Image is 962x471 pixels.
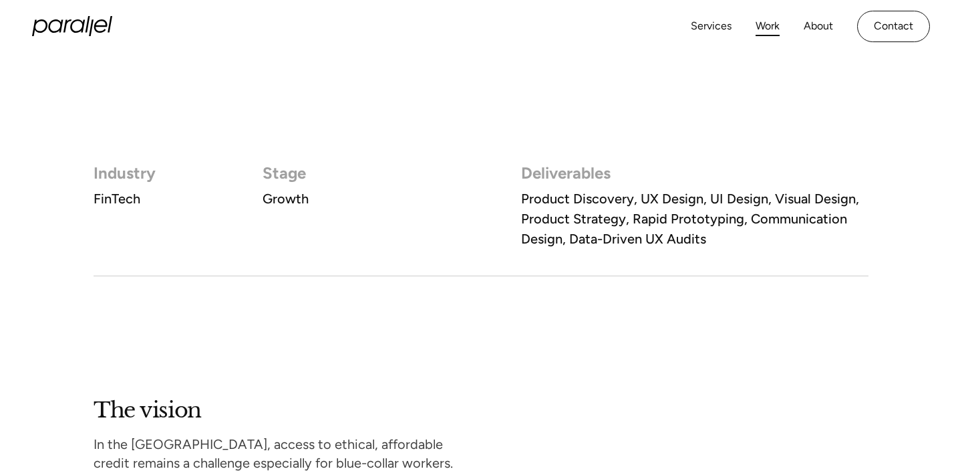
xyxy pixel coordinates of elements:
a: Services [691,17,732,36]
a: About [804,17,833,36]
a: Work [756,17,780,36]
h2: The vision [94,397,201,425]
a: Contact [857,11,930,42]
a: home [32,16,112,36]
h4: Product Discovery, UX Design, UI Design, Visual Design, Product Strategy, Rapid Prototyping, Comm... [521,189,868,249]
h4: FinTech [94,189,156,209]
h3: Deliverables [521,163,868,183]
h4: Growth [263,189,309,209]
h3: Stage [263,163,309,183]
h3: Industry [94,163,156,183]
